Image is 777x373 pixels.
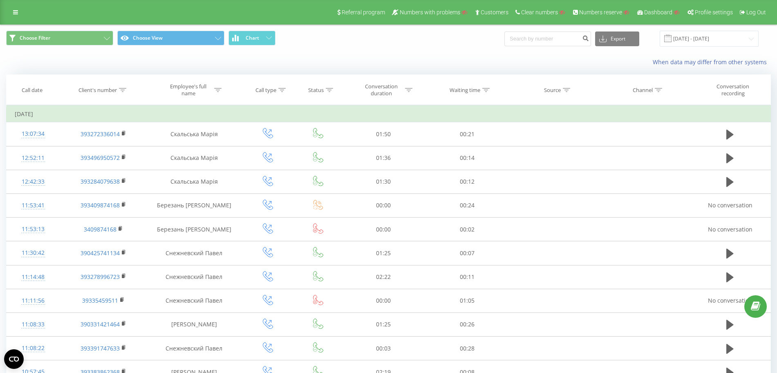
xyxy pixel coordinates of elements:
div: Source [544,87,561,94]
td: 00:00 [341,193,425,217]
td: 00:21 [425,122,509,146]
button: Open CMP widget [4,349,24,369]
td: [DATE] [7,106,771,122]
a: 3409874168 [84,225,116,233]
div: 11:08:22 [15,340,52,356]
div: Employee's full name [164,83,212,97]
a: 393409874168 [81,201,120,209]
td: 01:36 [341,146,425,170]
div: 11:08:33 [15,317,52,333]
span: Log Out [746,9,766,16]
a: 393278996723 [81,273,120,281]
td: Скальська Марія [147,122,241,146]
td: 00:07 [425,241,509,265]
td: 00:14 [425,146,509,170]
td: 01:50 [341,122,425,146]
button: Choose Filter [6,31,113,45]
div: Waiting time [450,87,480,94]
div: 12:42:33 [15,174,52,190]
td: 00:11 [425,265,509,289]
td: Снежневский Павел [147,289,241,312]
td: Скальська Марія [147,146,241,170]
div: Conversation duration [359,83,403,97]
td: Березань [PERSON_NAME] [147,193,241,217]
td: 01:05 [425,289,509,312]
a: 393284079638 [81,178,120,185]
span: Numbers with problems [400,9,460,16]
div: Conversation recording [706,83,759,97]
div: Call type [255,87,276,94]
span: Chart [246,35,259,41]
td: Снежневский Павел [147,265,241,289]
td: Снежневский Павел [147,337,241,360]
td: 02:22 [341,265,425,289]
input: Search by number [504,31,591,46]
div: 13:07:34 [15,126,52,142]
td: Снежневский Павел [147,241,241,265]
button: Chart [228,31,275,45]
td: 01:25 [341,241,425,265]
td: 00:24 [425,193,509,217]
button: Export [595,31,639,46]
div: 12:52:11 [15,150,52,166]
a: 39335459511 [82,297,118,304]
span: No conversation [708,201,752,209]
div: Call date [22,87,43,94]
span: Dashboard [644,9,672,16]
div: 11:14:48 [15,269,52,285]
span: Referral program [342,9,385,16]
td: 01:30 [341,170,425,193]
td: Березань [PERSON_NAME] [147,218,241,241]
div: Client's number [78,87,117,94]
span: No conversation [708,297,752,304]
td: 00:03 [341,337,425,360]
span: Numbers reserve [579,9,622,16]
a: When data may differ from other systems [653,58,771,66]
td: 01:25 [341,312,425,336]
a: 390425741134 [81,249,120,257]
span: Profile settings [695,9,733,16]
td: [PERSON_NAME] [147,312,241,336]
span: No conversation [708,225,752,233]
span: Clear numbers [521,9,558,16]
div: 11:53:41 [15,198,52,213]
a: 393391747633 [81,344,120,352]
a: 393272336014 [81,130,120,138]
div: Status [308,87,324,94]
td: 00:02 [425,218,509,241]
td: 00:00 [341,289,425,312]
td: 00:28 [425,337,509,360]
span: Choose Filter [20,35,50,41]
span: Customers [481,9,508,16]
button: Choose View [117,31,224,45]
a: 390331421464 [81,320,120,328]
td: 00:00 [341,218,425,241]
div: 11:30:42 [15,245,52,261]
td: Скальська Марія [147,170,241,193]
a: 393496950572 [81,154,120,162]
div: 11:53:13 [15,221,52,237]
div: Channel [633,87,653,94]
td: 00:12 [425,170,509,193]
div: 11:11:56 [15,293,52,309]
td: 00:26 [425,312,509,336]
